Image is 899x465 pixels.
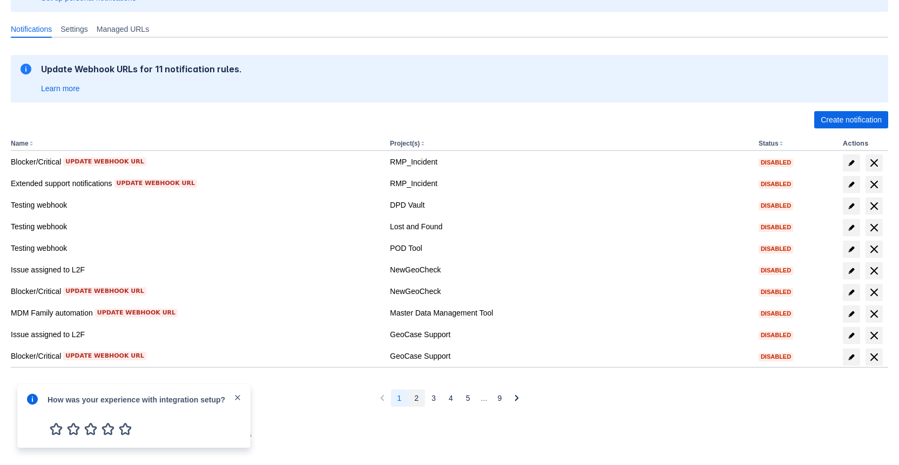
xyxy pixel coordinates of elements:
span: 3 [431,389,436,407]
th: Actions [839,137,888,151]
div: POD Tool [390,243,750,254]
button: Project(s) [390,140,420,147]
span: Update webhook URL [65,158,144,166]
button: Create notification [814,111,888,128]
span: Create notification [821,111,882,128]
span: edit [847,180,856,189]
span: Disabled [759,311,793,317]
span: 5 [117,420,134,437]
span: Disabled [759,289,793,295]
button: Name [11,140,29,147]
button: Status [759,140,779,147]
span: close [233,393,242,402]
div: Issue assigned to L2F [11,264,381,275]
span: edit [847,245,856,254]
div: Extended support notifications [11,178,381,189]
span: 2 [65,420,82,437]
span: delete [868,264,881,277]
span: delete [868,200,881,213]
span: delete [868,221,881,234]
div: MDM Family automation [11,307,381,318]
span: edit [847,310,856,318]
span: edit [847,353,856,361]
span: edit [847,266,856,275]
span: 1 [48,420,65,437]
div: GeoCase Support [390,351,750,361]
div: Testing webhook [11,243,381,254]
div: Blocker/Critical [11,156,381,167]
div: Issue assigned to L2F [11,329,381,340]
span: Disabled [759,354,793,360]
h2: Update Webhook URLs for 11 notification rules. [41,64,242,74]
span: delete [868,351,881,364]
span: delete [868,243,881,256]
span: delete [868,307,881,320]
span: Disabled [759,332,793,338]
span: Disabled [759,160,793,166]
div: NewGeoCheck [390,286,750,297]
span: edit [847,159,856,167]
span: Disabled [759,246,793,252]
div: Testing webhook [11,221,381,232]
div: Lost and Found [390,221,750,232]
div: : jc-cb4f11a5-0e4a-4544-931e-572c55558dea [19,428,880,439]
span: 3 [82,420,99,437]
span: edit [847,223,856,232]
div: RMP_Incident [390,156,750,167]
button: Page 5 [459,389,477,407]
div: How was your experience with integration setup? [48,393,233,405]
span: info [26,393,39,406]
span: 1 [397,389,402,407]
span: Update webhook URL [97,309,175,317]
span: delete [868,286,881,299]
div: RMP_Incident [390,178,750,189]
span: 9 [498,389,502,407]
span: delete [868,329,881,342]
div: NewGeoCheck [390,264,750,275]
span: 5 [466,389,470,407]
span: … [481,393,487,404]
span: edit [847,202,856,210]
div: Testing webhook [11,200,381,210]
span: 2 [414,389,418,407]
span: edit [847,288,856,297]
button: Page 9 [491,389,509,407]
button: Page 2 [408,389,425,407]
span: Disabled [759,268,793,273]
span: delete [868,178,881,191]
span: 4 [99,420,117,437]
span: Disabled [759,224,793,230]
span: Notifications [11,24,52,35]
div: GeoCase Support [390,329,750,340]
nav: Pagination [374,389,526,407]
span: Update webhook URL [117,179,195,188]
span: Update webhook URL [65,287,144,296]
button: Page 1 [391,389,408,407]
span: Disabled [759,203,793,209]
div: Master Data Management Tool [390,307,750,318]
button: Page 4 [442,389,459,407]
div: Blocker/Critical [11,286,381,297]
button: Page 3 [425,389,442,407]
span: delete [868,156,881,169]
span: Disabled [759,181,793,187]
div: DPD Vault [390,200,750,210]
span: Managed URLs [97,24,149,35]
span: edit [847,331,856,340]
span: 4 [449,389,453,407]
button: Previous [374,389,391,407]
button: Next [508,389,525,407]
div: Blocker/Critical [11,351,381,361]
span: information [19,63,32,76]
span: Settings [60,24,88,35]
a: Learn more [41,83,80,94]
span: Update webhook URL [65,352,144,360]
